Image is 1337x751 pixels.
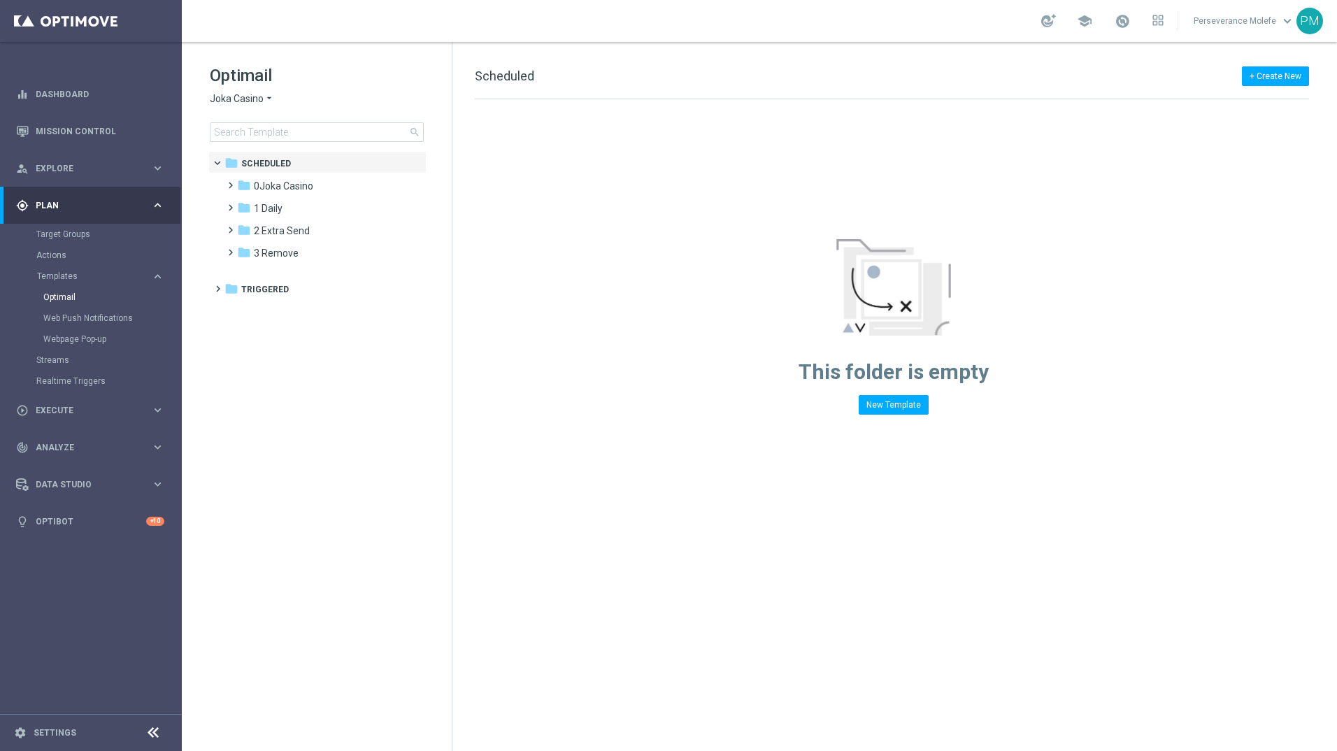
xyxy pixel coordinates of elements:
[151,478,164,491] i: keyboard_arrow_right
[1192,10,1296,31] a: Perseverance Molefekeyboard_arrow_down
[151,441,164,454] i: keyboard_arrow_right
[14,727,27,739] i: settings
[15,163,165,174] button: person_search Explore keyboard_arrow_right
[859,395,929,415] button: New Template
[36,503,146,540] a: Optibot
[210,64,424,87] h1: Optimail
[1077,13,1092,29] span: school
[36,229,145,240] a: Target Groups
[16,88,29,101] i: equalizer
[16,404,29,417] i: play_circle_outline
[151,162,164,175] i: keyboard_arrow_right
[146,517,164,526] div: +10
[36,164,151,173] span: Explore
[15,89,165,100] button: equalizer Dashboard
[254,224,310,237] span: 2 Extra Send
[237,245,251,259] i: folder
[16,503,164,540] div: Optibot
[15,200,165,211] button: gps_fixed Plan keyboard_arrow_right
[16,162,151,175] div: Explore
[34,729,76,737] a: Settings
[241,283,289,296] span: Triggered
[210,122,424,142] input: Search Template
[36,266,180,350] div: Templates
[36,371,180,392] div: Realtime Triggers
[151,270,164,283] i: keyboard_arrow_right
[15,405,165,416] button: play_circle_outline Execute keyboard_arrow_right
[237,178,251,192] i: folder
[16,515,29,528] i: lightbulb
[210,92,275,106] button: Joka Casino arrow_drop_down
[210,92,264,106] span: Joka Casino
[36,350,180,371] div: Streams
[36,245,180,266] div: Actions
[237,223,251,237] i: folder
[15,516,165,527] button: lightbulb Optibot +10
[1280,13,1295,29] span: keyboard_arrow_down
[16,199,29,212] i: gps_fixed
[36,201,151,210] span: Plan
[15,479,165,490] button: Data Studio keyboard_arrow_right
[16,478,151,491] div: Data Studio
[224,156,238,170] i: folder
[16,162,29,175] i: person_search
[254,202,283,215] span: 1 Daily
[36,443,151,452] span: Analyze
[237,201,251,215] i: folder
[254,180,313,192] span: 0Joka Casino
[36,250,145,261] a: Actions
[254,247,299,259] span: 3 Remove
[36,113,164,150] a: Mission Control
[151,199,164,212] i: keyboard_arrow_right
[43,334,145,345] a: Webpage Pop-up
[1296,8,1323,34] div: PM
[409,127,420,138] span: search
[15,442,165,453] button: track_changes Analyze keyboard_arrow_right
[224,282,238,296] i: folder
[36,224,180,245] div: Target Groups
[36,355,145,366] a: Streams
[16,441,29,454] i: track_changes
[799,359,989,384] span: This folder is empty
[43,329,180,350] div: Webpage Pop-up
[43,313,145,324] a: Web Push Notifications
[241,157,291,170] span: Scheduled
[36,406,151,415] span: Execute
[36,76,164,113] a: Dashboard
[36,375,145,387] a: Realtime Triggers
[16,76,164,113] div: Dashboard
[264,92,275,106] i: arrow_drop_down
[37,272,151,280] div: Templates
[15,126,165,137] button: Mission Control
[43,287,180,308] div: Optimail
[151,403,164,417] i: keyboard_arrow_right
[475,69,534,83] span: Scheduled
[36,480,151,489] span: Data Studio
[43,308,180,329] div: Web Push Notifications
[16,404,151,417] div: Execute
[836,239,951,336] img: emptyStateManageTemplates.jpg
[43,292,145,303] a: Optimail
[37,272,137,280] span: Templates
[1242,66,1309,86] button: + Create New
[16,199,151,212] div: Plan
[16,113,164,150] div: Mission Control
[36,271,165,282] button: Templates keyboard_arrow_right
[16,441,151,454] div: Analyze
